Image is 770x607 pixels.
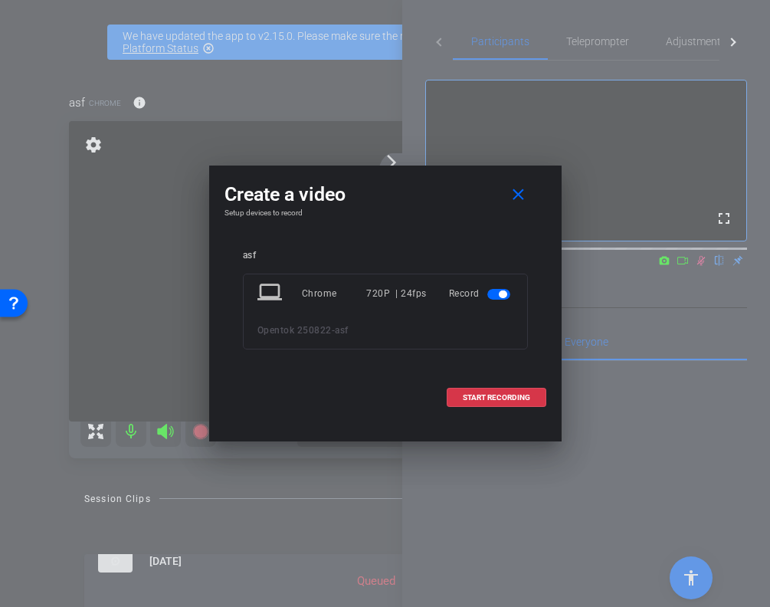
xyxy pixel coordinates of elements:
mat-icon: laptop [257,280,285,307]
span: - [332,325,336,336]
span: Opentok 250822 [257,325,332,336]
div: asf [243,250,528,261]
div: Record [449,280,513,307]
h4: Setup devices to record [224,208,546,218]
button: START RECORDING [447,388,546,407]
div: Chrome [302,280,367,307]
div: Create a video [224,181,546,208]
span: START RECORDING [463,394,530,402]
mat-icon: close [509,185,528,205]
div: 720P | 24fps [366,280,427,307]
span: asf [335,325,349,336]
